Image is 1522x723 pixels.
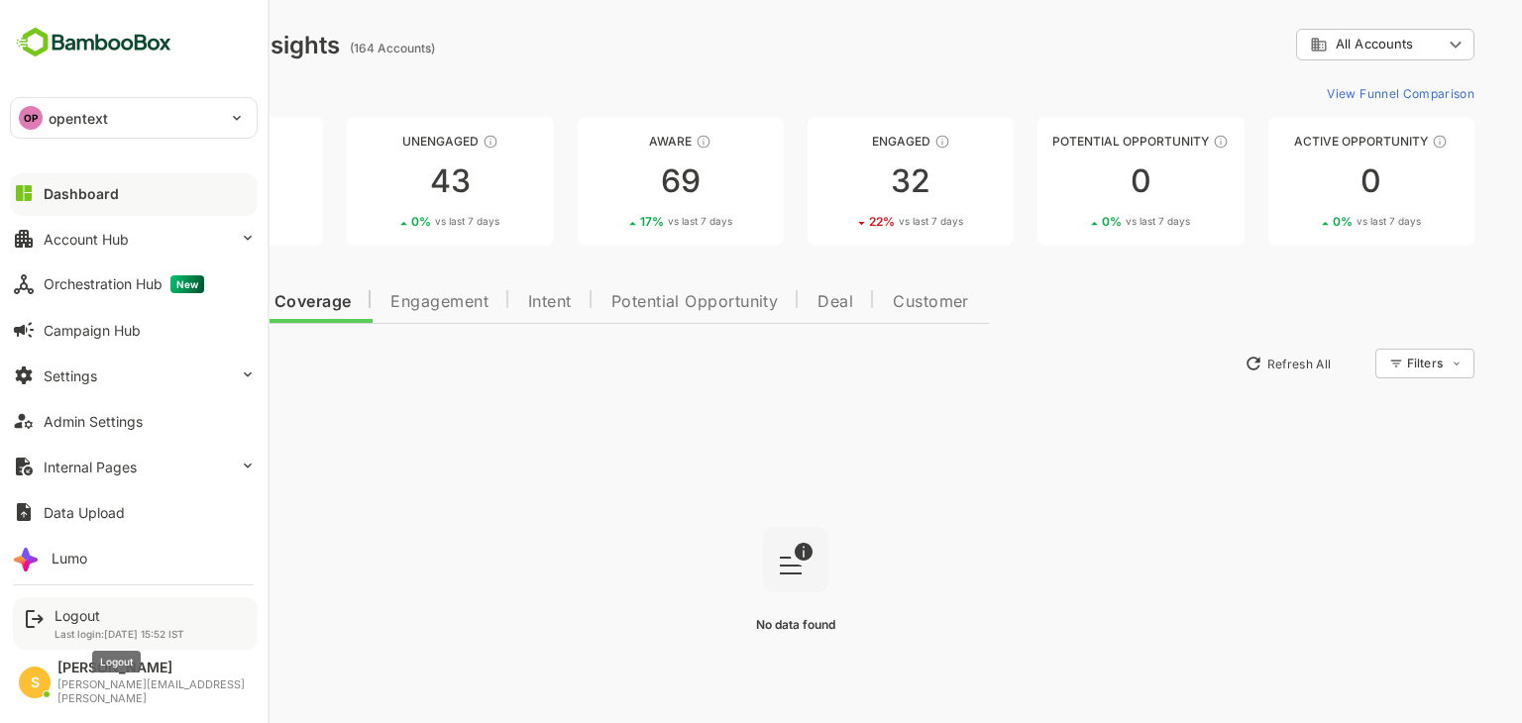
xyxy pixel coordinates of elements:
div: 0 % [1033,214,1121,229]
button: View Funnel Comparison [1250,77,1405,109]
p: opentext [49,108,108,129]
button: Account Hub [10,219,258,258]
div: Potential Opportunity [968,134,1174,149]
span: Intent [459,294,502,310]
div: [PERSON_NAME][EMAIL_ADDRESS][PERSON_NAME] [57,678,248,705]
div: 0 % [342,214,430,229]
div: These accounts are MQAs and can be passed on to Inside Sales [1143,134,1159,150]
button: Refresh All [1166,348,1270,379]
div: OP [19,106,43,130]
a: EngagedThese accounts are warm, further nurturing would qualify them to MQAs3222%vs last 7 days [738,117,944,246]
button: New Insights [48,346,192,381]
a: AwareThese accounts have just entered the buying cycle and need further nurturing6917%vs last 7 days [508,117,714,246]
div: These accounts have not shown enough engagement and need nurturing [413,134,429,150]
div: These accounts are warm, further nurturing would qualify them to MQAs [865,134,881,150]
span: vs last 7 days [1287,214,1352,229]
a: UnreachedThese accounts have not been engaged with for a defined time period205%vs last 7 days [48,117,254,246]
span: All Accounts [1266,37,1344,52]
div: 43 [277,165,484,197]
div: Dashboard Insights [48,31,271,59]
ag: (164 Accounts) [280,41,372,55]
div: Dashboard [44,185,119,202]
span: vs last 7 days [1056,214,1121,229]
div: Unreached [48,134,254,149]
div: Account Hub [44,231,129,248]
p: Last login: [DATE] 15:52 IST [54,628,184,640]
div: 32 [738,165,944,197]
div: 0 [1199,165,1405,197]
div: Unengaged [277,134,484,149]
span: vs last 7 days [366,214,430,229]
span: Potential Opportunity [542,294,709,310]
span: vs last 7 days [598,214,663,229]
button: Internal Pages [10,447,258,486]
div: Filters [1338,356,1373,370]
div: Engaged [738,134,944,149]
div: 0 [968,165,1174,197]
div: Aware [508,134,714,149]
button: Campaign Hub [10,310,258,350]
div: 69 [508,165,714,197]
button: Settings [10,356,258,395]
a: Potential OpportunityThese accounts are MQAs and can be passed on to Inside Sales00%vs last 7 days [968,117,1174,246]
span: vs last 7 days [829,214,894,229]
a: UnengagedThese accounts have not shown enough engagement and need nurturing430%vs last 7 days [277,117,484,246]
div: 5 % [113,214,200,229]
div: S [19,667,51,698]
div: All Accounts [1227,26,1405,64]
div: These accounts have not been engaged with for a defined time period [182,134,198,150]
div: These accounts have just entered the buying cycle and need further nurturing [626,134,642,150]
div: 22 % [800,214,894,229]
span: No data found [687,617,766,632]
button: Dashboard [10,173,258,213]
div: Active Opportunity [1199,134,1405,149]
div: Logout [54,607,184,624]
span: Customer [823,294,900,310]
div: Internal Pages [44,459,137,475]
button: Data Upload [10,492,258,532]
div: 20 [48,165,254,197]
div: Admin Settings [44,413,143,430]
img: BambooboxFullLogoMark.5f36c76dfaba33ec1ec1367b70bb1252.svg [10,24,177,61]
button: Orchestration HubNew [10,264,258,304]
a: Active OpportunityThese accounts have open opportunities which might be at any of the Sales Stage... [1199,117,1405,246]
span: Data Quality and Coverage [67,294,281,310]
span: Deal [748,294,784,310]
button: Admin Settings [10,401,258,441]
div: These accounts have open opportunities which might be at any of the Sales Stages [1362,134,1378,150]
div: All Accounts [1241,36,1373,53]
div: Data Upload [44,504,125,521]
span: vs last 7 days [136,214,200,229]
span: Engagement [321,294,419,310]
div: Orchestration Hub [44,275,204,293]
div: 0 % [1263,214,1352,229]
div: Campaign Hub [44,322,141,339]
div: Filters [1336,346,1405,381]
div: Settings [44,367,97,384]
div: [PERSON_NAME] [57,660,248,676]
div: Lumo [52,550,87,567]
span: New [170,275,204,293]
div: 17 % [571,214,663,229]
button: Lumo [10,538,258,577]
div: OPopentext [11,98,257,138]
